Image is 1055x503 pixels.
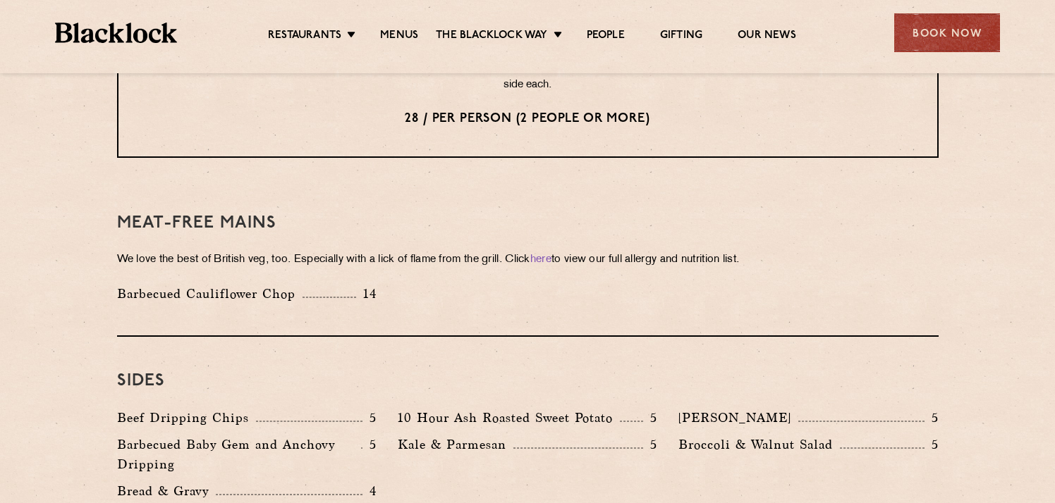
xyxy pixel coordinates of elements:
img: BL_Textured_Logo-footer-cropped.svg [55,23,177,43]
p: 5 [643,435,657,454]
p: 5 [362,435,377,454]
p: 5 [925,409,939,427]
a: Menus [380,29,418,44]
a: Restaurants [268,29,341,44]
p: 14 [356,285,377,303]
a: People [587,29,625,44]
a: Our News [738,29,796,44]
p: 5 [362,409,377,427]
p: Barbecued Cauliflower Chop [117,284,303,304]
p: Barbecued Baby Gem and Anchovy Dripping [117,435,361,474]
p: [PERSON_NAME] [678,408,798,428]
p: 5 [643,409,657,427]
p: Bread & Gravy [117,481,216,501]
p: 4 [362,482,377,500]
a: Gifting [660,29,702,44]
h3: Meat-Free mains [117,214,939,232]
a: The Blacklock Way [436,29,547,44]
p: 5 [925,435,939,454]
a: here [530,254,551,265]
p: 10 Hour Ash Roasted Sweet Potato [398,408,620,428]
div: Book Now [894,13,1000,52]
p: We love the best of British veg, too. Especially with a lick of flame from the grill. Click to vi... [117,250,939,270]
h3: Sides [117,372,939,390]
p: 28 / per person (2 people or more) [147,110,909,128]
p: Beef Dripping Chips [117,408,256,428]
p: Broccoli & Walnut Salad [678,435,840,454]
p: Kale & Parmesan [398,435,513,454]
p: This is for you, dear sharers. Pre-chop bites followed by a heady mix of beef, pork and lamb skin... [147,58,909,94]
